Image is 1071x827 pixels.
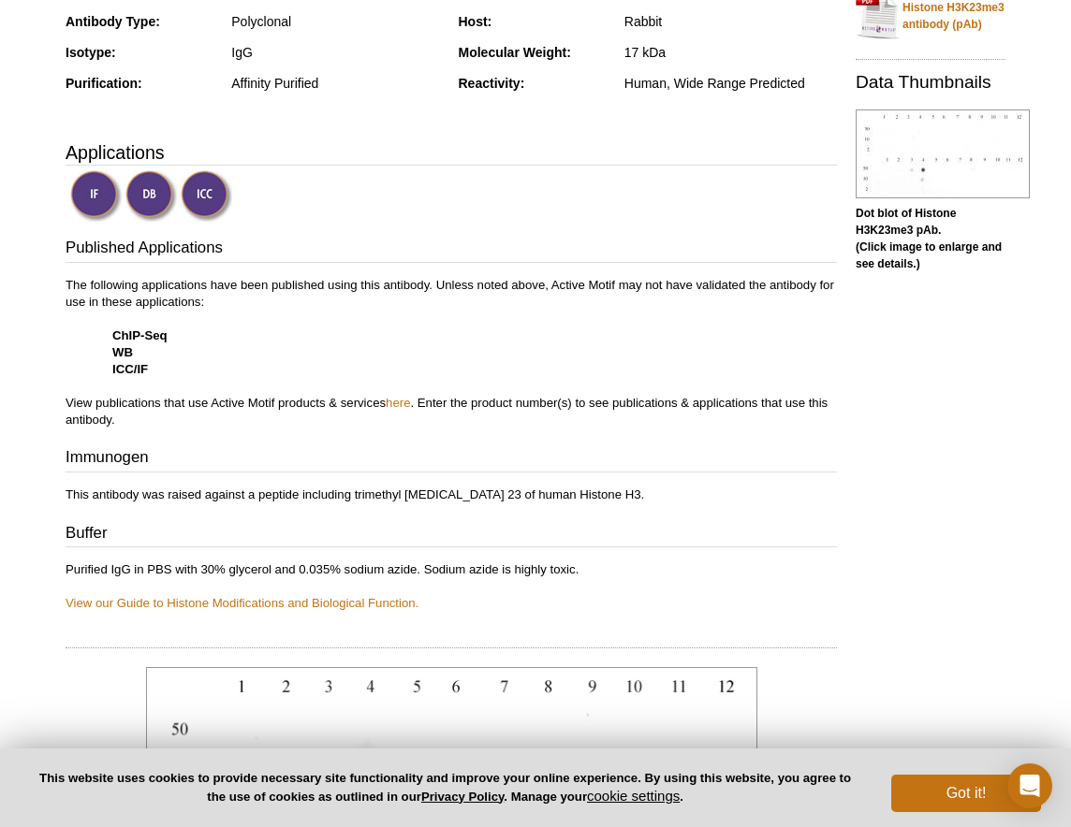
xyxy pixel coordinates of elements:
strong: ChIP-Seq [112,328,168,342]
h3: Applications [66,138,837,167]
h3: Published Applications [66,237,837,263]
div: Rabbit [624,13,837,30]
p: This website uses cookies to provide necessary site functionality and improve your online experie... [30,770,860,805]
div: Open Intercom Messenger [1007,763,1052,808]
strong: Antibody Type: [66,14,160,29]
h2: Data Thumbnails [856,74,1005,91]
div: Polyclonal [231,13,444,30]
p: Purified IgG in PBS with 30% glycerol and 0.035% sodium azide. Sodium azide is highly toxic. [66,561,837,612]
div: Human, Wide Range Predicted [624,75,837,92]
strong: Host: [459,14,492,29]
button: Got it! [891,775,1041,812]
img: Dot Blot Validated [125,170,177,222]
h3: Buffer [66,522,837,548]
a: View our Guide to Histone Modifications and Biological Function. [66,596,418,610]
strong: WB [112,345,133,359]
p: The following applications have been published using this antibody. Unless noted above, Active Mo... [66,277,837,428]
h3: Immunogen [66,446,837,472]
p: This antibody was raised against a peptide including trimethyl [MEDICAL_DATA] 23 of human Histone... [66,486,837,503]
div: IgG [231,44,444,61]
p: (Click image to enlarge and see details.) [856,205,1005,272]
img: Immunocytochemistry Validated [181,170,232,222]
button: cookie settings [587,788,680,804]
b: Dot blot of Histone H3K23me3 pAb. [856,207,956,237]
strong: Reactivity: [459,76,525,91]
img: Immunofluorescence Validated [70,170,122,222]
div: 17 kDa [624,44,837,61]
strong: Purification: [66,76,142,91]
a: Privacy Policy [421,790,504,804]
strong: Molecular Weight: [459,45,571,60]
strong: Isotype: [66,45,116,60]
div: Affinity Purified [231,75,444,92]
a: here [386,396,410,410]
strong: ICC/IF [112,362,148,376]
img: Histone H3K23me3 antibody (pAb) tested by dot blot analysis. [856,109,1030,198]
